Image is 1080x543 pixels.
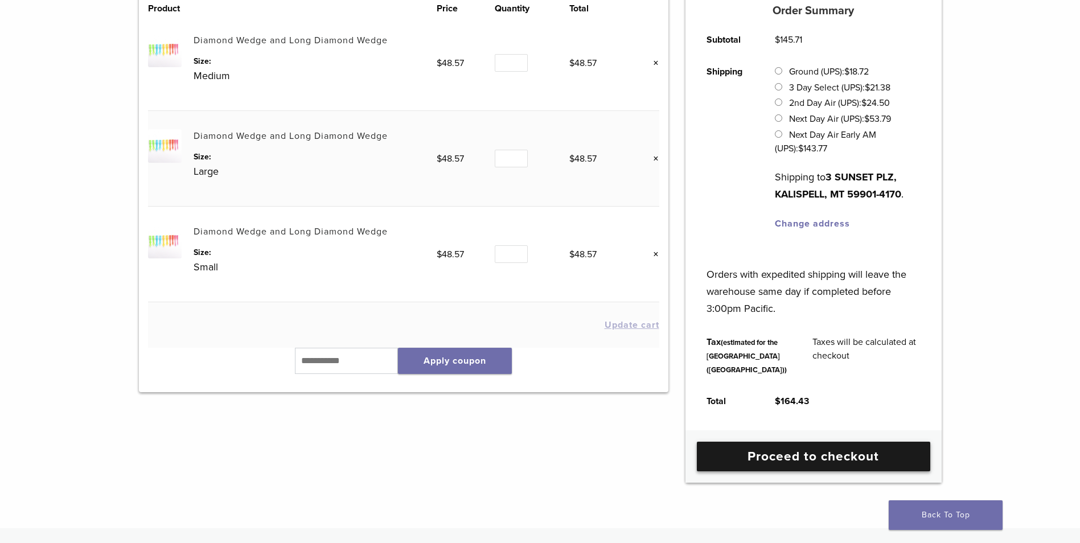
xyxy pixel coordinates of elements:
small: (estimated for the [GEOGRAPHIC_DATA] ([GEOGRAPHIC_DATA])) [707,338,787,375]
bdi: 48.57 [569,153,597,164]
th: Product [148,2,194,15]
td: Taxes will be calculated at checkout [800,326,933,385]
p: Large [194,163,437,180]
strong: 3 SUNSET PLZ, KALISPELL, MT 59901-4170 [775,171,901,200]
span: $ [844,66,849,77]
p: Small [194,258,437,275]
span: $ [861,97,867,109]
bdi: 48.57 [437,57,464,69]
img: Diamond Wedge and Long Diamond Wedge [148,129,182,163]
span: $ [569,57,574,69]
h5: Order Summary [685,4,942,18]
bdi: 24.50 [861,97,890,109]
th: Total [694,385,762,417]
span: $ [437,153,442,164]
a: Change address [775,218,850,229]
bdi: 145.71 [775,34,802,46]
label: Next Day Air Early AM (UPS): [775,129,876,154]
a: Diamond Wedge and Long Diamond Wedge [194,35,388,46]
bdi: 53.79 [864,113,891,125]
th: Shipping [694,56,762,240]
button: Apply coupon [398,348,512,374]
bdi: 48.57 [437,249,464,260]
span: $ [437,57,442,69]
bdi: 164.43 [775,396,809,407]
bdi: 48.57 [569,249,597,260]
p: Shipping to . [775,168,920,203]
th: Quantity [495,2,569,15]
a: Remove this item [644,151,659,166]
span: $ [569,249,574,260]
span: $ [437,249,442,260]
label: Ground (UPS): [789,66,869,77]
span: $ [864,113,869,125]
img: Diamond Wedge and Long Diamond Wedge [148,34,182,67]
a: Remove this item [644,56,659,71]
img: Diamond Wedge and Long Diamond Wedge [148,225,182,258]
a: Remove this item [644,247,659,262]
span: $ [775,34,780,46]
a: Diamond Wedge and Long Diamond Wedge [194,130,388,142]
a: Proceed to checkout [697,442,930,471]
a: Diamond Wedge and Long Diamond Wedge [194,226,388,237]
bdi: 21.38 [865,82,890,93]
dt: Size: [194,246,437,258]
span: $ [798,143,803,154]
button: Update cart [605,320,659,330]
span: $ [775,396,781,407]
span: $ [865,82,870,93]
dt: Size: [194,55,437,67]
p: Medium [194,67,437,84]
th: Price [437,2,495,15]
label: 2nd Day Air (UPS): [789,97,890,109]
label: Next Day Air (UPS): [789,113,891,125]
label: 3 Day Select (UPS): [789,82,890,93]
th: Subtotal [694,24,762,56]
bdi: 48.57 [569,57,597,69]
a: Back To Top [889,500,1003,530]
bdi: 48.57 [437,153,464,164]
th: Tax [694,326,800,385]
p: Orders with expedited shipping will leave the warehouse same day if completed before 3:00pm Pacific. [707,249,920,317]
bdi: 18.72 [844,66,869,77]
bdi: 143.77 [798,143,827,154]
dt: Size: [194,151,437,163]
span: $ [569,153,574,164]
th: Total [569,2,628,15]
